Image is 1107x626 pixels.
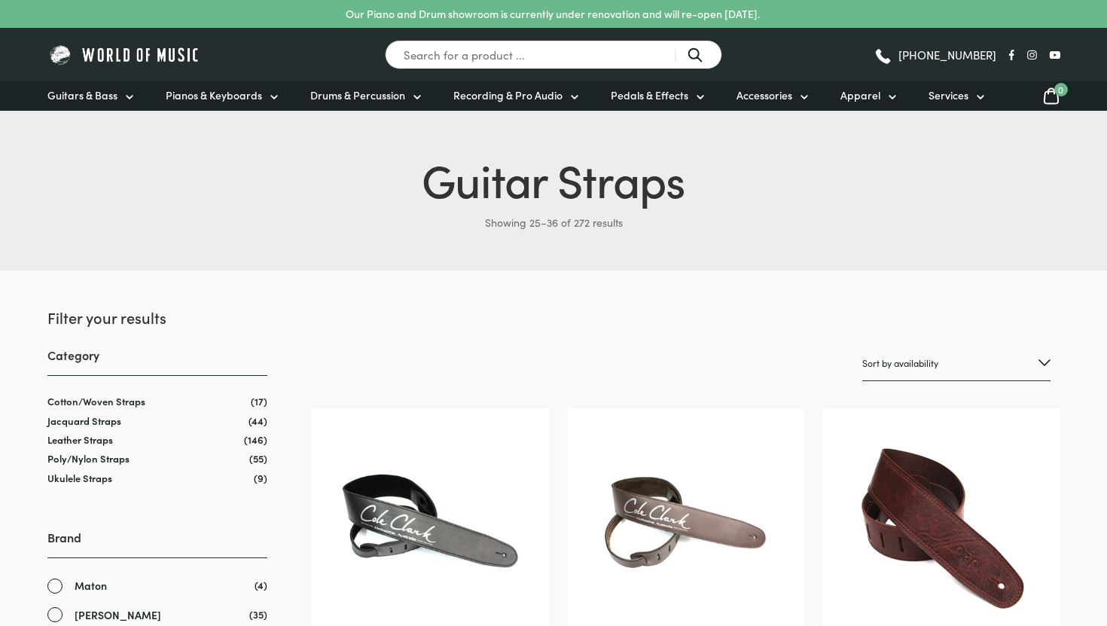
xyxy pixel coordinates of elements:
[47,432,113,447] a: Leather Straps
[249,452,267,465] span: (55)
[255,577,267,593] span: (4)
[862,346,1051,381] select: Shop order
[840,87,880,103] span: Apparel
[47,43,202,66] img: World of Music
[385,40,722,69] input: Search for a product ...
[249,606,267,622] span: (35)
[47,147,1060,210] h1: Guitar Straps
[47,471,112,485] a: Ukulele Straps
[453,87,563,103] span: Recording & Pro Audio
[898,49,996,60] span: [PHONE_NUMBER]
[75,577,107,594] span: Maton
[889,460,1107,626] iframe: Chat with our support team
[47,394,145,408] a: Cotton/Woven Straps
[251,395,267,408] span: (17)
[47,577,267,594] a: Maton
[47,210,1060,234] p: Showing 25–36 of 272 results
[47,87,117,103] span: Guitars & Bass
[249,414,267,427] span: (44)
[346,6,760,22] p: Our Piano and Drum showroom is currently under renovation and will re-open [DATE].
[47,307,267,328] h2: Filter your results
[874,44,996,66] a: [PHONE_NUMBER]
[611,87,688,103] span: Pedals & Effects
[244,433,267,446] span: (146)
[929,87,968,103] span: Services
[47,347,267,376] h3: Category
[47,606,267,624] a: [PERSON_NAME]
[736,87,792,103] span: Accessories
[166,87,262,103] span: Pianos & Keyboards
[47,414,121,428] a: Jacquard Straps
[75,606,161,624] span: [PERSON_NAME]
[47,529,267,558] h3: Brand
[254,472,267,484] span: (9)
[310,87,405,103] span: Drums & Percussion
[47,451,130,466] a: Poly/Nylon Straps
[1054,83,1068,96] span: 0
